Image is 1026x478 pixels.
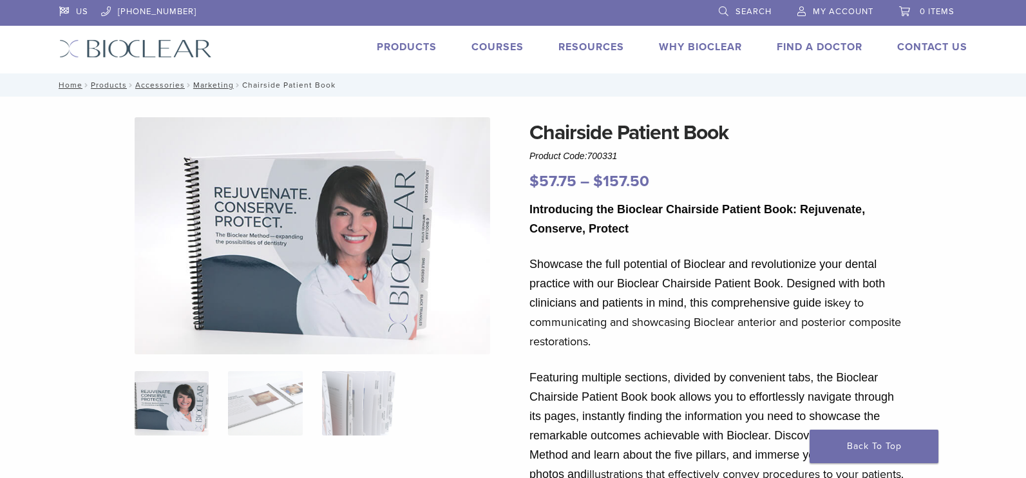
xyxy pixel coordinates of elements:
span: / [234,82,242,88]
a: Products [91,81,127,90]
span: 700331 [587,151,618,161]
span: / [185,82,193,88]
span: My Account [813,6,873,17]
span: Product Code: [529,151,617,161]
a: Why Bioclear [659,41,742,53]
img: Chairside Patient Book - Image 3 [322,371,396,435]
span: 0 items [920,6,955,17]
a: Marketing [193,81,234,90]
a: Contact Us [897,41,967,53]
a: Products [377,41,437,53]
img: Bioclear [59,39,212,58]
span: / [82,82,91,88]
nav: Chairside Patient Book [50,73,977,97]
span: $ [593,172,603,191]
img: IMG_7942 [135,117,490,354]
p: key to communicating and showcasing Bioclear anterior and posterior composite restorations. [529,254,908,351]
bdi: 57.75 [529,172,576,191]
a: Accessories [135,81,185,90]
a: Find A Doctor [777,41,862,53]
span: Showcase the full potential of Bioclear and revolutionize your dental practice with our Bioclear ... [529,258,885,309]
img: IMG_7942-324x324.jpg [135,371,209,435]
a: Back To Top [810,430,938,463]
span: / [127,82,135,88]
h1: Chairside Patient Book [529,117,908,148]
span: – [580,172,589,191]
bdi: 157.50 [593,172,649,191]
span: $ [529,172,539,191]
a: Courses [471,41,524,53]
a: Resources [558,41,624,53]
img: Chairside Patient Book - Image 2 [228,371,302,435]
span: Search [736,6,772,17]
b: Introducing the Bioclear Chairside Patient Book: Rejuvenate, Conserve, Protect [529,203,865,235]
a: Home [55,81,82,90]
